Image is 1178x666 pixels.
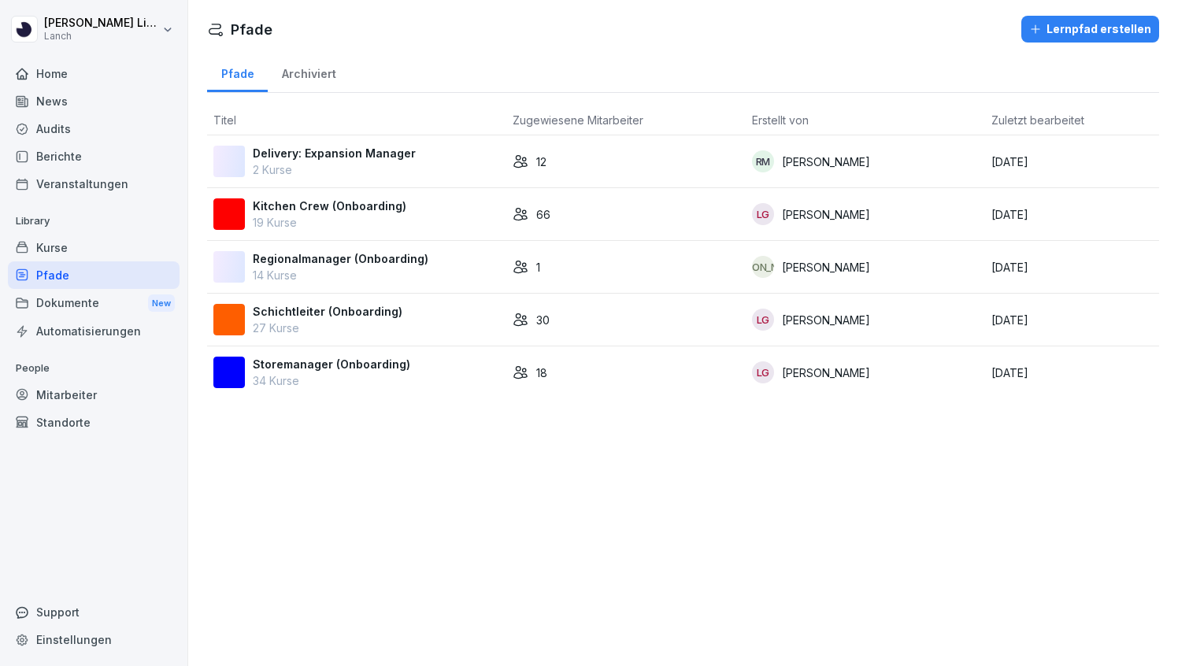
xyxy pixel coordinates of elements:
p: [DATE] [991,206,1153,223]
div: RM [752,150,774,172]
p: 14 Kurse [253,267,428,283]
p: [PERSON_NAME] [782,312,870,328]
div: LG [752,203,774,225]
button: Lernpfad erstellen [1021,16,1159,43]
p: [DATE] [991,364,1153,381]
h1: Pfade [231,19,272,40]
p: 18 [536,364,547,381]
a: Kurse [8,234,180,261]
div: New [148,294,175,313]
a: Audits [8,115,180,142]
img: xiy20npzwb0cwixpmmzyewns.png [213,198,245,230]
p: 1 [536,259,540,276]
a: Archiviert [268,52,350,92]
p: 66 [536,206,550,223]
p: [PERSON_NAME] [782,259,870,276]
p: [PERSON_NAME] [782,206,870,223]
a: Einstellungen [8,626,180,653]
img: bpokbwnferyrkfk1b8mb43fv.png [213,357,245,388]
div: Dokumente [8,289,180,318]
p: Kitchen Crew (Onboarding) [253,198,406,214]
a: Berichte [8,142,180,170]
p: 27 Kurse [253,320,402,336]
p: [DATE] [991,259,1153,276]
p: [PERSON_NAME] [782,154,870,170]
a: Pfade [207,52,268,92]
p: People [8,356,180,381]
span: Erstellt von [752,113,809,127]
span: Titel [213,113,236,127]
div: Support [8,598,180,626]
p: 19 Kurse [253,214,406,231]
p: 2 Kurse [253,161,416,178]
p: Delivery: Expansion Manager [253,145,416,161]
p: Storemanager (Onboarding) [253,356,410,372]
p: Library [8,209,180,234]
img: k4rccpjnjvholfavppfi2r4j.png [213,304,245,335]
a: Mitarbeiter [8,381,180,409]
a: DokumenteNew [8,289,180,318]
p: Lanch [44,31,159,42]
p: 34 Kurse [253,372,410,389]
p: Regionalmanager (Onboarding) [253,250,428,267]
p: [DATE] [991,312,1153,328]
div: LG [752,361,774,383]
p: 12 [536,154,546,170]
a: Standorte [8,409,180,436]
div: LG [752,309,774,331]
a: Home [8,60,180,87]
a: Automatisierungen [8,317,180,345]
div: Lernpfad erstellen [1029,20,1151,38]
a: News [8,87,180,115]
a: Pfade [8,261,180,289]
span: Zugewiesene Mitarbeiter [513,113,643,127]
p: 30 [536,312,550,328]
p: Schichtleiter (Onboarding) [253,303,402,320]
a: Veranstaltungen [8,170,180,198]
div: [PERSON_NAME] [752,256,774,278]
p: [PERSON_NAME] Link [44,17,159,30]
p: [PERSON_NAME] [782,364,870,381]
p: [DATE] [991,154,1153,170]
span: Zuletzt bearbeitet [991,113,1084,127]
